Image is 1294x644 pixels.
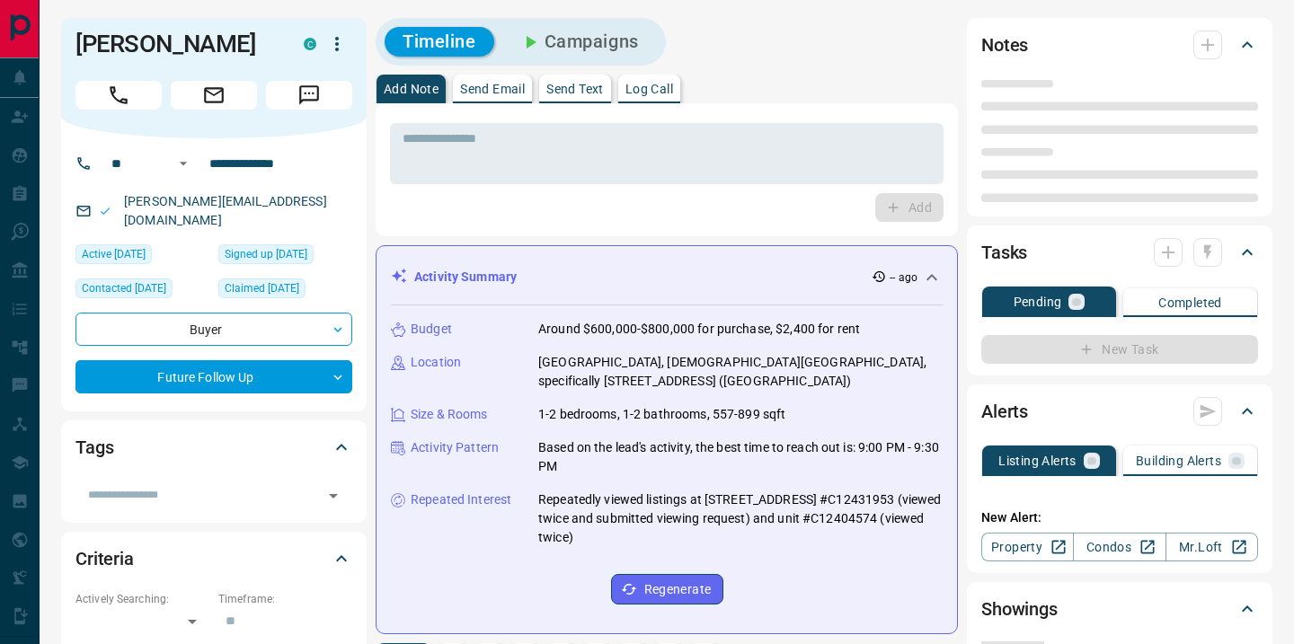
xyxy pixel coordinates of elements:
button: Campaigns [501,27,657,57]
div: condos.ca [304,38,316,50]
p: Pending [1014,296,1062,308]
div: Criteria [75,537,352,580]
div: Tags [75,426,352,469]
p: Budget [411,320,452,339]
div: Thu Oct 09 2025 [218,278,352,304]
div: Thu Oct 09 2025 [75,244,209,269]
p: Building Alerts [1136,454,1221,467]
button: Timeline [385,27,494,57]
p: [GEOGRAPHIC_DATA], [DEMOGRAPHIC_DATA][GEOGRAPHIC_DATA], specifically [STREET_ADDRESS] ([GEOGRAPHI... [538,353,943,391]
button: Open [321,483,346,508]
p: Activity Summary [414,268,517,287]
div: Alerts [981,390,1258,433]
div: Tasks [981,231,1258,274]
h1: [PERSON_NAME] [75,30,277,58]
div: Fri Oct 10 2025 [75,278,209,304]
div: Notes [981,23,1258,66]
p: Repeated Interest [411,490,511,509]
div: Future Follow Up [75,360,352,393]
div: Showings [981,587,1258,631]
svg: Email Valid [99,205,111,217]
p: Log Call [625,83,673,95]
p: Based on the lead's activity, the best time to reach out is: 9:00 PM - 9:30 PM [538,438,943,476]
p: Timeframe: [218,591,352,607]
p: Activity Pattern [411,438,499,457]
p: Listing Alerts [998,454,1077,467]
p: Around $600,000-$800,000 for purchase, $2,400 for rent [538,320,860,339]
span: Email [171,81,257,110]
p: 1-2 bedrooms, 1-2 bathrooms, 557-899 sqft [538,405,785,424]
h2: Alerts [981,397,1028,426]
p: Location [411,353,461,372]
h2: Showings [981,595,1058,623]
h2: Tags [75,433,113,462]
p: New Alert: [981,508,1258,527]
div: Buyer [75,313,352,346]
h2: Tasks [981,238,1027,267]
p: -- ago [890,269,917,286]
a: Property [981,533,1074,561]
span: Signed up [DATE] [225,245,307,263]
p: Completed [1158,296,1222,309]
span: Message [266,81,352,110]
h2: Notes [981,31,1028,59]
a: Mr.Loft [1165,533,1258,561]
p: Actively Searching: [75,591,209,607]
h2: Criteria [75,544,134,573]
p: Send Text [546,83,604,95]
div: Thu Oct 09 2025 [218,244,352,269]
p: Send Email [460,83,525,95]
p: Add Note [384,83,439,95]
p: Size & Rooms [411,405,488,424]
p: Repeatedly viewed listings at [STREET_ADDRESS] #C12431953 (viewed twice and submitted viewing req... [538,490,943,547]
a: Condos [1073,533,1165,561]
span: Call [75,81,162,110]
span: Contacted [DATE] [82,279,166,297]
button: Open [173,153,194,174]
button: Regenerate [611,574,723,604]
div: Activity Summary-- ago [391,260,943,294]
span: Claimed [DATE] [225,279,299,297]
a: [PERSON_NAME][EMAIL_ADDRESS][DOMAIN_NAME] [124,194,327,227]
span: Active [DATE] [82,245,146,263]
